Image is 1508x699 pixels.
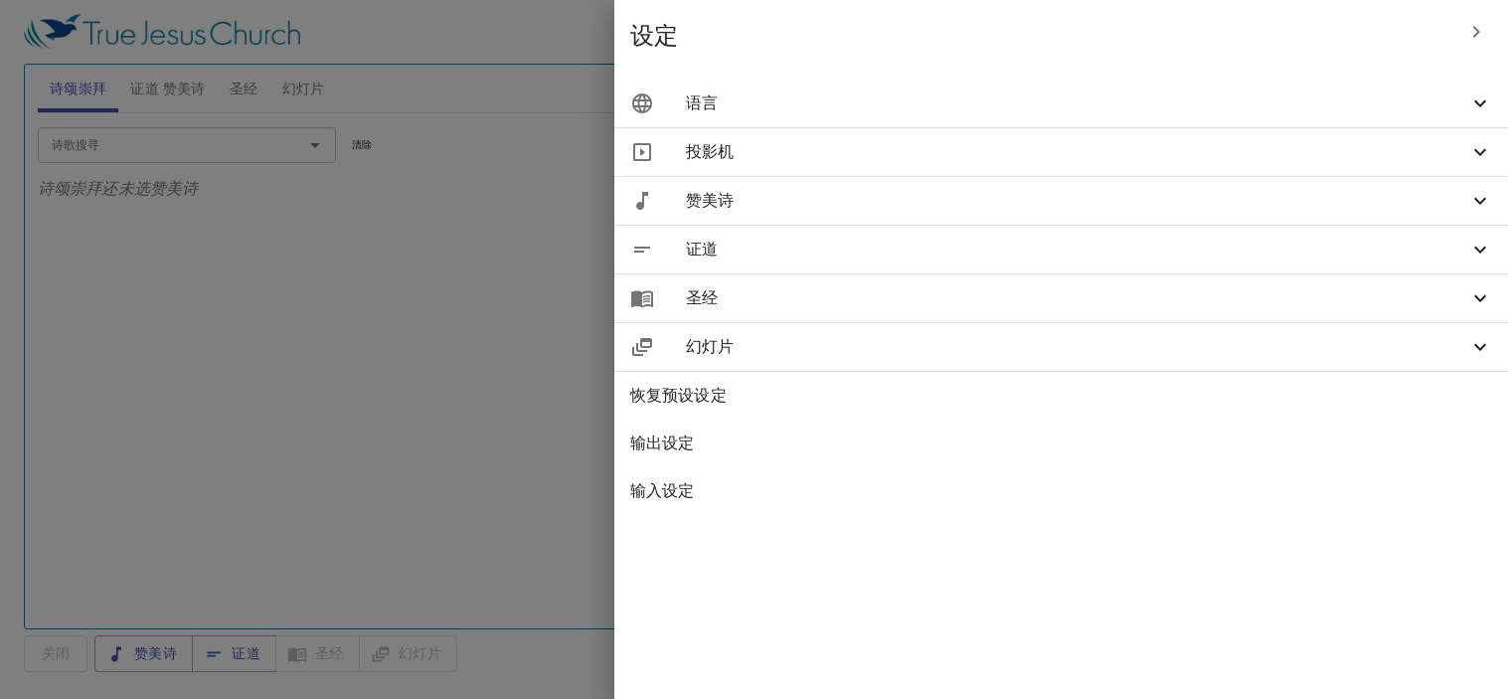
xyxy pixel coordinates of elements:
[614,177,1508,225] div: 赞美诗
[614,226,1508,273] div: 证道
[614,420,1508,467] div: 输出设定
[686,286,1468,310] span: 圣经
[614,467,1508,515] div: 输入设定
[630,432,1492,455] span: 输出设定
[614,80,1508,127] div: 语言
[686,189,1468,213] span: 赞美诗
[630,479,1492,503] span: 输入设定
[614,274,1508,322] div: 圣经
[630,384,1492,408] span: 恢复预设设定
[614,372,1508,420] div: 恢复预设设定
[686,91,1468,115] span: 语言
[630,20,1452,52] span: 设定
[686,238,1468,262] span: 证道
[686,140,1468,164] span: 投影机
[614,128,1508,176] div: 投影机
[614,323,1508,371] div: 幻灯片
[686,335,1468,359] span: 幻灯片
